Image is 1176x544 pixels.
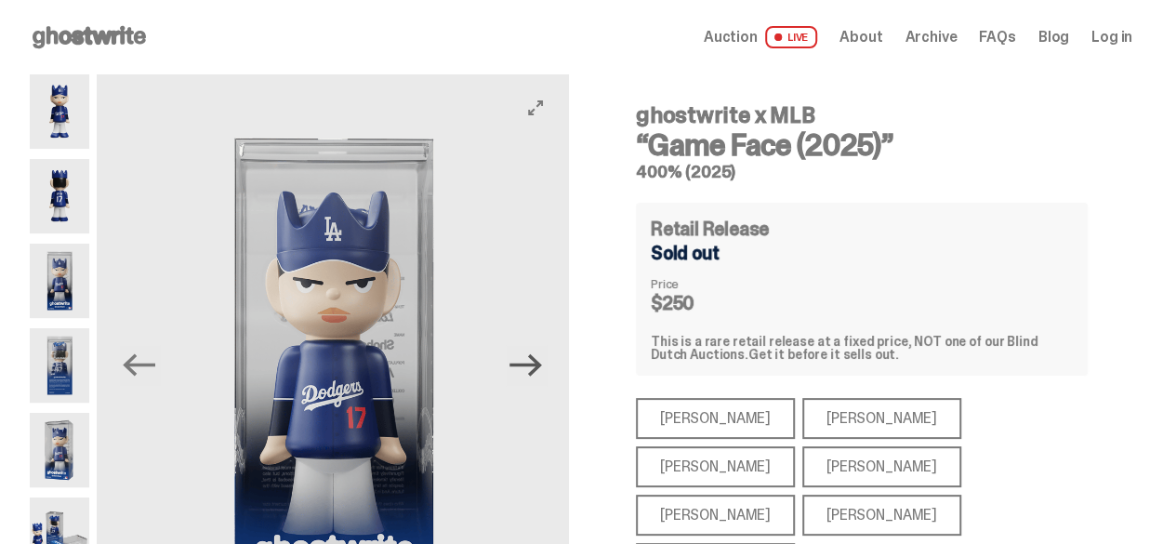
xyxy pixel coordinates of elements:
[765,26,818,48] span: LIVE
[636,495,795,536] div: [PERSON_NAME]
[30,244,89,318] img: 03-ghostwrite-mlb-game-face-hero-ohtani-01.png
[651,335,1073,361] div: This is a rare retail release at a fixed price, NOT one of our Blind Dutch Auctions.
[802,398,961,439] div: [PERSON_NAME]
[30,413,89,487] img: 05-ghostwrite-mlb-game-face-hero-ohtani-03.png
[30,74,89,149] img: 01-ghostwrite-mlb-game-face-hero-ohtani-front.png
[704,26,817,48] a: Auction LIVE
[30,328,89,403] img: 04-ghostwrite-mlb-game-face-hero-ohtani-02.png
[748,346,899,363] span: Get it before it sells out.
[979,30,1015,45] a: FAQs
[802,495,961,536] div: [PERSON_NAME]
[651,219,769,238] h4: Retail Release
[119,345,160,386] button: Previous
[524,97,547,119] button: View full-screen
[905,30,957,45] a: Archive
[636,446,795,487] div: [PERSON_NAME]
[802,446,961,487] div: [PERSON_NAME]
[704,30,758,45] span: Auction
[636,130,1088,160] h3: “Game Face (2025)”
[1091,30,1132,45] a: Log in
[651,277,744,290] dt: Price
[839,30,882,45] a: About
[506,345,547,386] button: Next
[651,294,744,312] dd: $250
[636,398,795,439] div: [PERSON_NAME]
[636,104,1088,126] h4: ghostwrite x MLB
[636,164,1088,180] h5: 400% (2025)
[651,244,1073,262] div: Sold out
[1038,30,1069,45] a: Blog
[30,159,89,233] img: 02-ghostwrite-mlb-game-face-hero-ohtani-back.png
